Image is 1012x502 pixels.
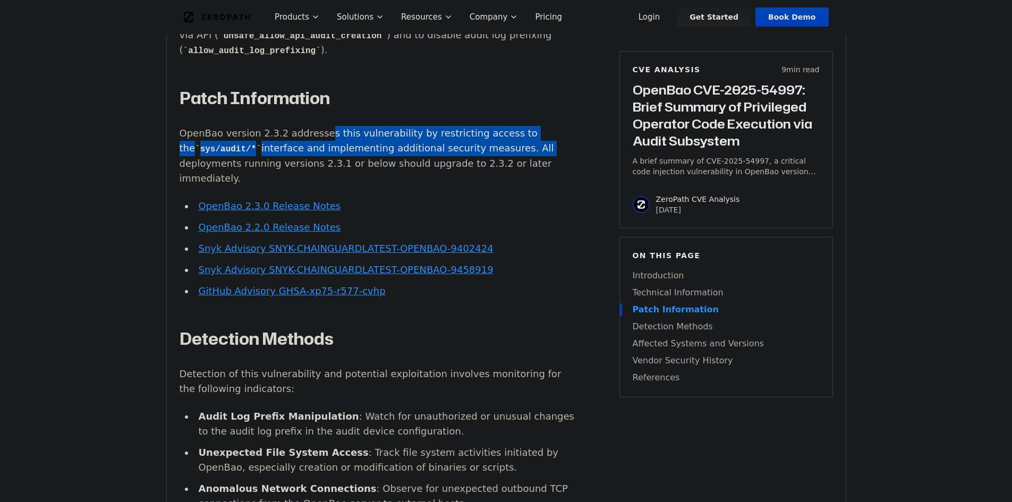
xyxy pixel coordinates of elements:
[198,200,341,211] a: OpenBao 2.3.0 Release Notes
[656,194,740,205] p: ZeroPath CVE Analysis
[218,31,387,41] code: unsafe_allow_api_audit_creation
[633,286,820,299] a: Technical Information
[633,156,820,177] p: A brief summary of CVE-2025-54997, a critical code injection vulnerability in OpenBao versions 2....
[781,64,819,75] p: 9 min read
[198,447,368,458] strong: Unexpected File System Access
[198,483,376,494] strong: Anomalous Network Connections
[677,7,751,27] a: Get Started
[633,81,820,149] h3: OpenBao CVE-2025-54997: Brief Summary of Privileged Operator Code Execution via Audit Subsystem
[633,354,820,367] a: Vendor Security History
[180,88,575,109] h2: Patch Information
[180,367,575,396] p: Detection of this vulnerability and potential exploitation involves monitoring for the following ...
[194,445,575,475] li: : Track file system activities initiated by OpenBao, especially creation or modification of binar...
[633,64,701,75] h6: CVE Analysis
[656,205,740,215] p: [DATE]
[633,371,820,384] a: References
[194,409,575,439] li: : Watch for unauthorized or unusual changes to the audit log prefix in the audit device configura...
[198,243,493,254] a: Snyk Advisory SNYK-CHAINGUARDLATEST-OPENBAO-9402424
[198,222,341,233] a: OpenBao 2.2.0 Release Notes
[198,264,493,275] a: Snyk Advisory SNYK-CHAINGUARDLATEST-OPENBAO-9458919
[195,144,261,154] code: sys/audit/*
[626,7,673,27] a: Login
[180,328,575,350] h2: Detection Methods
[198,285,385,296] a: GitHub Advisory GHSA-xp75-r577-cvhp
[755,7,828,27] a: Book Demo
[633,250,820,261] h6: On this page
[633,337,820,350] a: Affected Systems and Versions
[633,320,820,333] a: Detection Methods
[633,269,820,282] a: Introduction
[633,303,820,316] a: Patch Information
[633,196,650,213] img: ZeroPath CVE Analysis
[183,46,321,56] code: allow_audit_log_prefixing
[180,126,575,186] p: OpenBao version 2.3.2 addresses this vulnerability by restricting access to the interface and imp...
[198,411,359,422] strong: Audit Log Prefix Manipulation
